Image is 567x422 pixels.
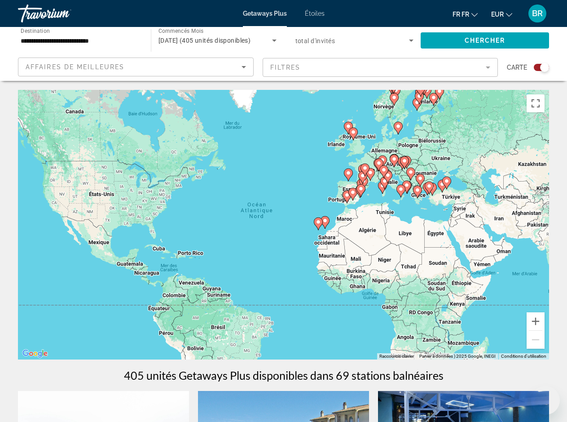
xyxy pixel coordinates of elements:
button: Avant-être [527,312,545,330]
button: Filtrer [263,58,498,77]
button: Chercher [421,32,549,49]
a: Conditions d'utilisation (s'ouvre dans un onglet) [501,354,546,359]
span: Affaires de Meilleures [26,63,124,71]
a: Getaways Plus [243,10,287,17]
span: EUR [491,11,504,18]
mat-select: Trier par [26,62,246,72]
span: BR [532,9,543,18]
button: Changement de monnaie [491,8,512,21]
a: Étoiles [305,10,325,17]
button: A l'arrière du zoom [527,331,545,349]
img: Google [20,348,50,360]
iframe: Bouton de lancement de la fenêtre de messagerie [531,386,560,415]
span: total d'invités [295,37,335,44]
button: Menu utilisateur [526,4,549,23]
button: Raccourcis clavier [379,353,414,360]
span: fr fr [453,11,469,18]
span: Destination [21,27,50,34]
button: Passer en plein écran [527,94,545,112]
a: Travorium [18,2,108,25]
button: Changer de langue [453,8,478,21]
span: Carte [507,61,527,74]
span: Chercher [465,37,505,44]
a: Ouvrir cette zone dans Google Maps (dans une nouvelle fenêtre) [20,348,50,360]
h1: 405 unités Getaways Plus disponibles dans 69 stations balnéaires [124,369,444,382]
span: Panier à données ) 2025 Google, INEGI [419,354,496,359]
span: [DATE] (405 unités disponibles) [158,37,251,44]
span: Commencés Mois [158,28,204,34]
